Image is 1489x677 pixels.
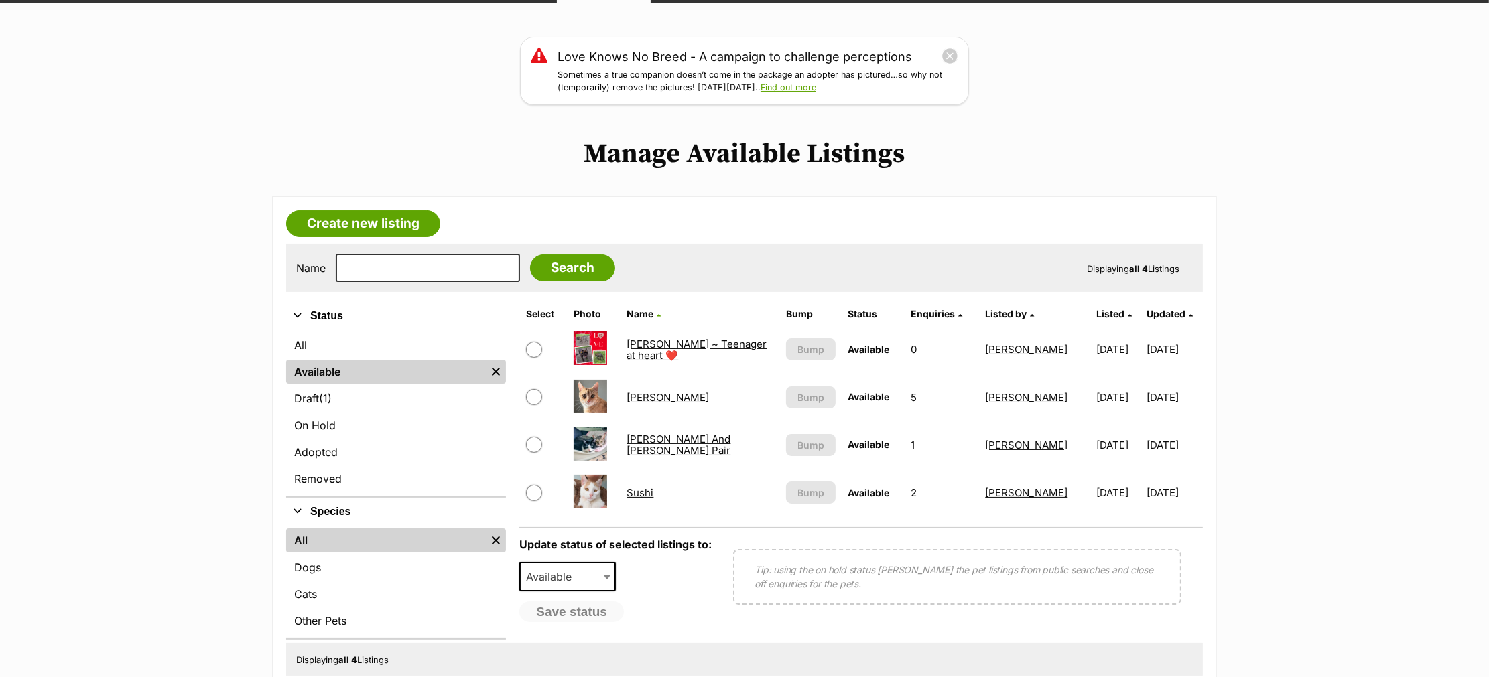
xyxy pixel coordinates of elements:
a: Sushi [627,486,653,499]
a: Listed by [985,308,1034,319]
span: Bump [797,438,824,452]
input: Search [530,254,615,281]
button: Species [286,503,506,520]
a: Find out more [761,82,816,92]
strong: all 4 [338,654,357,665]
button: Bump [786,481,836,504]
a: Name [627,308,661,319]
span: Listed by [985,308,1027,319]
div: Status [286,330,506,496]
a: Create new listing [286,210,440,237]
a: On Hold [286,413,506,437]
span: Available [848,391,889,402]
td: [DATE] [1091,469,1145,516]
button: Bump [786,338,836,360]
td: [DATE] [1147,422,1202,468]
th: Select [521,303,566,325]
td: 1 [905,422,979,468]
span: Displaying Listings [1087,263,1179,274]
span: Listed [1096,308,1124,319]
span: (1) [319,390,332,406]
a: [PERSON_NAME] [627,391,709,404]
th: Photo [568,303,621,325]
a: All [286,333,506,357]
a: [PERSON_NAME] [985,343,1067,356]
button: close [942,48,958,64]
td: 2 [905,469,979,516]
span: Available [848,439,889,450]
td: [DATE] [1147,469,1202,516]
span: Available [521,567,585,586]
a: [PERSON_NAME] [985,439,1067,451]
span: Bump [797,342,824,356]
td: [DATE] [1091,326,1145,372]
div: Species [286,526,506,638]
span: Bump [797,390,824,404]
a: [PERSON_NAME] [985,391,1067,404]
a: Remove filter [486,360,506,384]
p: Tip: using the on hold status [PERSON_NAME] the pet listings from public searches and close off e... [755,562,1160,591]
th: Bump [781,303,841,325]
a: [PERSON_NAME] [985,486,1067,499]
td: 5 [905,374,979,421]
td: [DATE] [1147,326,1202,372]
label: Update status of selected listings to: [519,538,712,551]
td: [DATE] [1091,422,1145,468]
span: Bump [797,485,824,500]
button: Bump [786,386,836,408]
button: Bump [786,434,836,456]
span: translation missing: en.admin.listings.index.attributes.enquiries [911,308,955,319]
a: Listed [1096,308,1132,319]
strong: all 4 [1129,263,1148,274]
a: All [286,528,486,552]
a: Draft [286,386,506,410]
a: Available [286,360,486,384]
span: Name [627,308,653,319]
a: [PERSON_NAME] ~ Teenager at heart ❤️ [627,337,767,362]
a: Enquiries [911,308,962,319]
span: Updated [1147,308,1186,319]
span: Available [848,487,889,498]
span: Displaying Listings [296,654,389,665]
span: Available [519,562,616,591]
td: 0 [905,326,979,372]
a: Remove filter [486,528,506,552]
a: Cats [286,582,506,606]
a: Love Knows No Breed - A campaign to challenge perceptions [558,48,912,66]
a: Removed [286,467,506,491]
td: [DATE] [1147,374,1202,421]
a: Updated [1147,308,1193,319]
button: Save status [519,601,624,623]
td: [DATE] [1091,374,1145,421]
p: Sometimes a true companion doesn’t come in the package an adopter has pictured…so why not (tempor... [558,69,958,94]
button: Status [286,307,506,325]
a: Dogs [286,555,506,579]
a: Other Pets [286,609,506,633]
label: Name [296,262,326,274]
a: Adopted [286,440,506,464]
a: [PERSON_NAME] And [PERSON_NAME] Pair [627,433,730,457]
span: Available [848,344,889,355]
th: Status [842,303,904,325]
